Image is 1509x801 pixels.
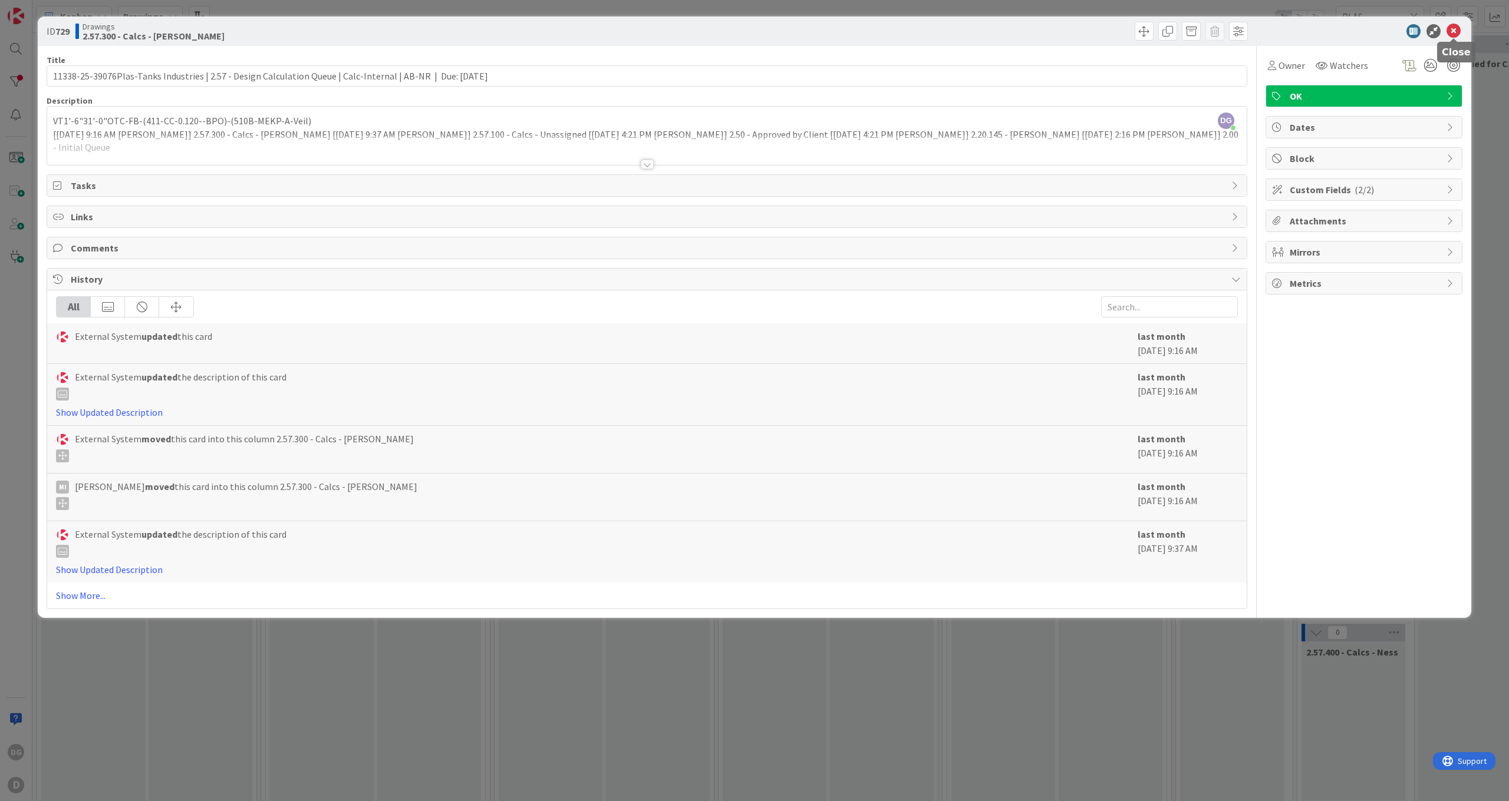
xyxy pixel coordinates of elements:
b: moved [145,481,174,492]
label: Title [47,55,65,65]
b: 729 [55,25,70,37]
span: External System the description of this card [75,527,286,558]
span: Mirrors [1290,245,1441,259]
span: DG [1218,112,1234,129]
span: [PERSON_NAME] this card into this column 2.57.300 - Calcs - [PERSON_NAME] [75,479,417,510]
b: last month [1138,433,1185,445]
span: Owner [1279,58,1305,72]
b: last month [1138,481,1185,492]
div: MI [56,481,69,494]
img: ES [56,330,69,343]
b: last month [1138,330,1185,342]
span: OK [1290,89,1441,103]
b: updated [141,330,177,342]
b: last month [1138,528,1185,540]
b: updated [141,371,177,383]
span: Block [1290,151,1441,166]
div: All [57,297,91,317]
span: Links [71,210,1225,224]
p: [[DATE] 9:16 AM [PERSON_NAME]] 2.57.300 - Calcs - [PERSON_NAME] [[DATE] 9:37 AM [PERSON_NAME]] 2.... [53,128,1241,154]
span: History [71,272,1225,286]
h5: Close [1442,47,1471,58]
div: [DATE] 9:16 AM [1138,479,1238,515]
div: [DATE] 9:16 AM [1138,329,1238,358]
span: Dates [1290,120,1441,134]
span: Custom Fields [1290,183,1441,197]
span: External System the description of this card [75,370,286,400]
span: ID [47,24,70,38]
span: Metrics [1290,276,1441,290]
b: moved [141,433,171,445]
p: VT1'-6"31'-0"OTC-FB-(411-CC-0.120--BPO)-(510B-MEKP-A-Veil) [53,114,1241,128]
span: External System this card into this column 2.57.300 - Calcs - [PERSON_NAME] [75,432,414,462]
b: 2.57.300 - Calcs - [PERSON_NAME] [83,31,225,41]
div: [DATE] 9:16 AM [1138,370,1238,419]
span: External System this card [75,329,212,343]
a: Show More... [56,588,1238,603]
span: Attachments [1290,214,1441,228]
span: Tasks [71,178,1225,193]
img: ES [56,433,69,446]
input: type card name here... [47,65,1247,87]
span: Comments [71,241,1225,255]
span: Support [25,2,54,16]
span: Watchers [1330,58,1368,72]
span: Description [47,95,93,106]
img: ES [56,528,69,541]
img: ES [56,371,69,384]
span: Drawings [83,22,225,31]
input: Search... [1101,296,1238,317]
a: Show Updated Description [56,406,163,418]
b: updated [141,528,177,540]
div: [DATE] 9:16 AM [1138,432,1238,467]
div: [DATE] 9:37 AM [1138,527,1238,577]
span: ( 2/2 ) [1355,184,1374,196]
a: Show Updated Description [56,564,163,575]
b: last month [1138,371,1185,383]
